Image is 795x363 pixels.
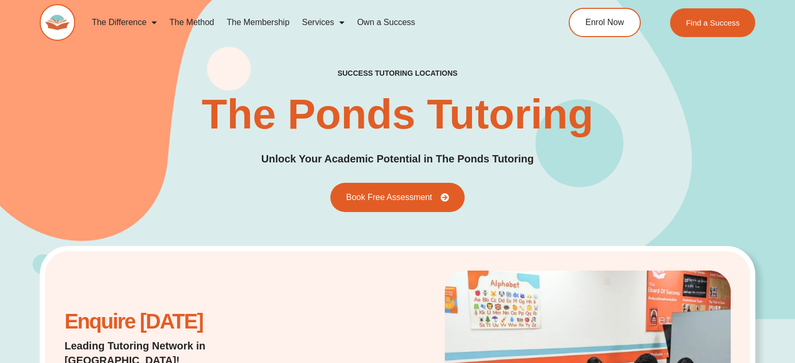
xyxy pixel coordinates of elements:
h2: success tutoring locations [338,68,458,78]
a: Own a Success [351,10,421,34]
nav: Menu [86,10,528,34]
span: Book Free Assessment [346,193,432,202]
h2: The Ponds Tutoring [202,93,594,135]
a: The Membership [221,10,296,34]
a: Book Free Assessment [330,183,465,212]
a: Enrol Now [569,8,641,37]
span: Find a Success [686,19,740,27]
a: Find a Success [670,8,755,37]
span: Enrol Now [585,18,624,27]
a: The Method [163,10,220,34]
h2: Enquire [DATE] [64,315,304,328]
a: Services [296,10,351,34]
p: Unlock Your Academic Potential in The Ponds Tutoring [261,151,534,167]
a: The Difference [86,10,164,34]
